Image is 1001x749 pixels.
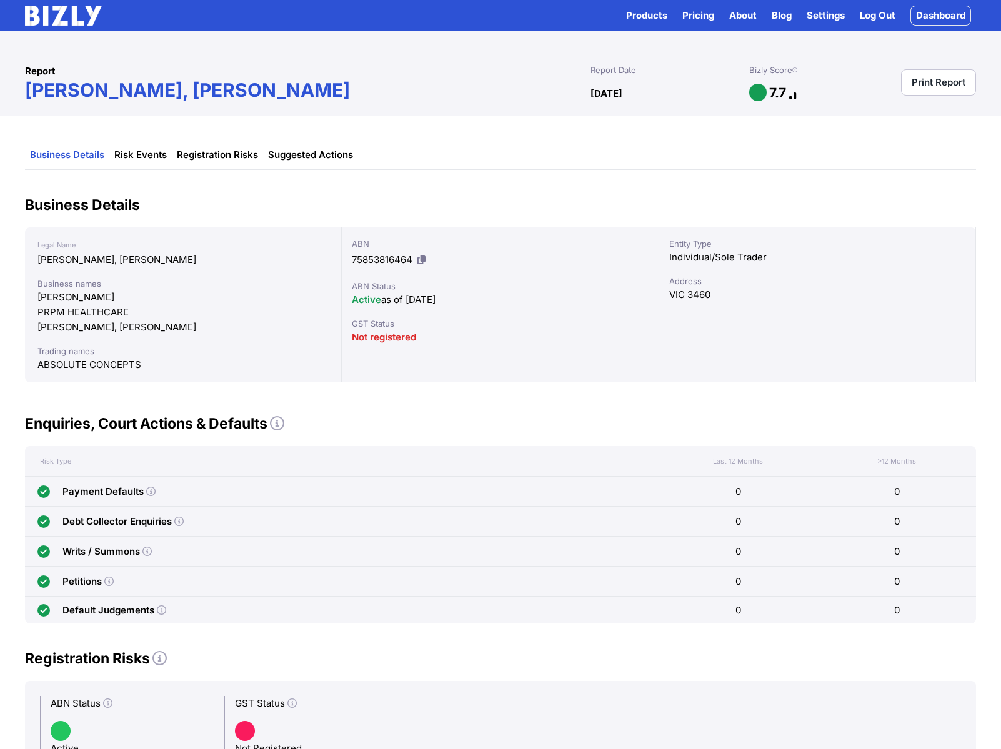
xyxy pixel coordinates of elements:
[25,195,976,215] h2: Business Details
[817,507,976,536] div: 0
[713,457,763,465] span: Last 12 Months
[37,277,329,290] div: Business names
[669,237,965,250] div: Entity Type
[62,603,154,618] div: Default Judgements
[37,237,329,252] div: Legal Name
[659,537,818,566] div: 0
[817,597,976,623] div: 0
[352,292,648,307] div: as of [DATE]
[860,8,895,23] a: Log Out
[51,696,214,711] div: ABN Status
[37,252,329,267] div: [PERSON_NAME], [PERSON_NAME]
[62,484,144,499] div: Payment Defaults
[37,345,329,357] div: Trading names
[682,8,714,23] a: Pricing
[901,69,976,96] a: Print Report
[659,567,818,596] div: 0
[37,320,329,335] div: [PERSON_NAME], [PERSON_NAME]
[626,8,667,23] button: Products
[352,254,412,265] span: 75853816464
[590,86,729,101] div: [DATE]
[37,290,329,305] div: [PERSON_NAME]
[177,141,258,169] a: Registration Risks
[37,357,329,372] div: ABSOLUTE CONCEPTS
[769,84,786,101] h1: 7.7
[62,514,172,529] div: Debt Collector Enquiries
[352,317,648,330] div: GST Status
[62,574,102,589] div: Petitions
[590,64,729,76] div: Report Date
[25,64,580,79] div: Report
[37,305,329,320] div: PRPM HEALTHCARE
[352,331,416,343] span: Not registered
[669,250,965,265] div: Individual/Sole Trader
[910,6,971,26] a: Dashboard
[25,79,580,101] h1: [PERSON_NAME], [PERSON_NAME]
[659,597,818,623] div: 0
[114,141,167,169] a: Risk Events
[268,141,353,169] a: Suggested Actions
[235,696,399,711] div: GST Status
[352,294,381,305] span: Active
[807,8,845,23] a: Settings
[25,457,659,465] div: Risk Type
[62,544,140,559] div: Writs / Summons
[749,64,806,76] div: Bizly Score
[817,567,976,596] div: 0
[669,287,965,302] div: VIC 3460
[659,507,818,536] div: 0
[25,648,976,668] h2: Registration Risks
[352,280,648,292] div: ABN Status
[817,477,976,506] div: 0
[669,275,965,287] div: Address
[659,477,818,506] div: 0
[30,141,104,169] a: Business Details
[25,414,976,434] h2: Enquiries, Court Actions & Defaults
[817,537,976,566] div: 0
[875,457,919,465] span: >12 Months
[772,8,792,23] a: Blog
[729,8,757,23] a: About
[352,237,648,250] div: ABN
